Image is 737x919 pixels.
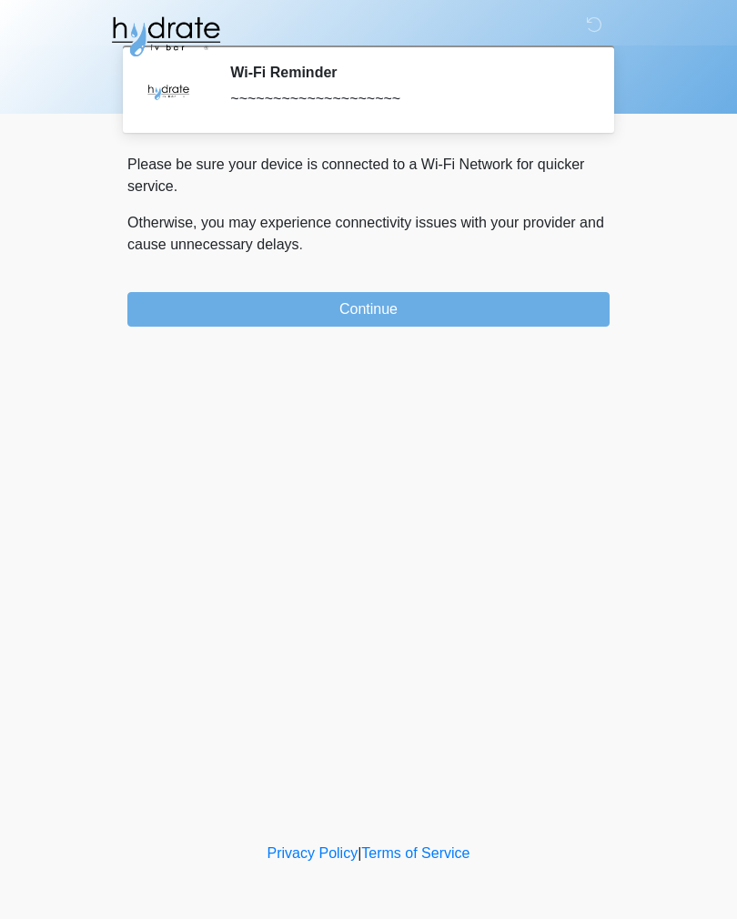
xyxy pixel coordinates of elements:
[127,212,610,256] p: Otherwise, you may experience connectivity issues with your provider and cause unnecessary delays
[127,154,610,197] p: Please be sure your device is connected to a Wi-Fi Network for quicker service.
[109,14,222,59] img: Hydrate IV Bar - Fort Collins Logo
[361,845,469,861] a: Terms of Service
[268,845,358,861] a: Privacy Policy
[358,845,361,861] a: |
[127,292,610,327] button: Continue
[230,88,582,110] div: ~~~~~~~~~~~~~~~~~~~~
[141,64,196,118] img: Agent Avatar
[299,237,303,252] span: .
